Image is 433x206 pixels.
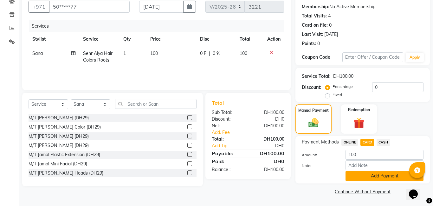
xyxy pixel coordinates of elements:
[297,163,341,169] label: Note:
[302,139,339,145] span: Payment Methods
[302,54,342,61] div: Coupon Code
[207,150,248,157] div: Payable:
[329,22,332,29] div: 0
[207,143,255,149] a: Add Tip
[333,84,353,90] label: Percentage
[212,100,226,106] span: Total
[248,136,289,143] div: DH100.00
[207,109,248,116] div: Sub Total:
[115,99,197,109] input: Search or Scan
[207,116,248,123] div: Discount:
[297,152,341,158] label: Amount:
[29,32,79,46] th: Stylist
[32,50,43,56] span: Sana
[207,123,248,129] div: Net:
[29,115,89,121] div: M/T [PERSON_NAME] (DH29)
[305,117,322,129] img: _cash.svg
[302,84,321,91] div: Discount:
[207,166,248,173] div: Balance :
[346,171,423,181] button: Add Payment
[79,32,120,46] th: Service
[146,32,197,46] th: Price
[360,139,374,146] span: CARD
[29,133,89,140] div: M/T [PERSON_NAME] (DH29)
[248,109,289,116] div: DH100.00
[207,136,248,143] div: Total:
[196,32,236,46] th: Disc
[302,73,331,80] div: Service Total:
[120,32,146,46] th: Qty
[209,50,210,57] span: |
[207,157,248,165] div: Paid:
[248,116,289,123] div: DH0
[317,40,320,47] div: 0
[29,170,103,176] div: M/T [PERSON_NAME] Heads (DH29)
[29,20,289,32] div: Services
[29,124,101,130] div: M/T [PERSON_NAME] Color (DH29)
[342,52,403,62] input: Enter Offer / Coupon Code
[348,107,370,113] label: Redemption
[248,123,289,129] div: DH100.00
[302,31,323,38] div: Last Visit:
[236,32,264,46] th: Total
[207,129,289,136] a: Add. Fee
[248,150,289,157] div: DH100.00
[49,1,130,13] input: Search by Name/Mobile/Email/Code
[29,151,100,158] div: M/T Jamal Plastic Extension (DH29)
[150,50,158,56] span: 100
[255,143,289,149] div: DH0
[324,31,338,38] div: [DATE]
[213,50,220,57] span: 0 %
[298,108,329,113] label: Manual Payment
[29,1,49,13] button: +971
[341,139,358,146] span: ONLINE
[333,92,342,98] label: Fixed
[377,139,390,146] span: CASH
[406,53,424,62] button: Apply
[83,50,113,63] span: Sehr Alya Hair Colors Roots
[302,3,423,10] div: No Active Membership
[297,189,429,195] a: Continue Without Payment
[350,116,368,130] img: _gift.svg
[406,181,427,200] iframe: chat widget
[346,150,423,160] input: Amount
[302,13,327,19] div: Total Visits:
[333,73,353,80] div: DH100.00
[263,32,284,46] th: Action
[248,157,289,165] div: DH0
[302,40,316,47] div: Points:
[328,13,331,19] div: 4
[123,50,126,56] span: 1
[346,160,423,170] input: Add Note
[29,161,87,167] div: M/T Jamal Mini Facial (DH29)
[248,166,289,173] div: DH100.00
[29,142,89,149] div: M/T [PERSON_NAME] (DH29)
[302,22,328,29] div: Card on file:
[240,50,247,56] span: 100
[302,3,329,10] div: Membership:
[200,50,206,57] span: 0 F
